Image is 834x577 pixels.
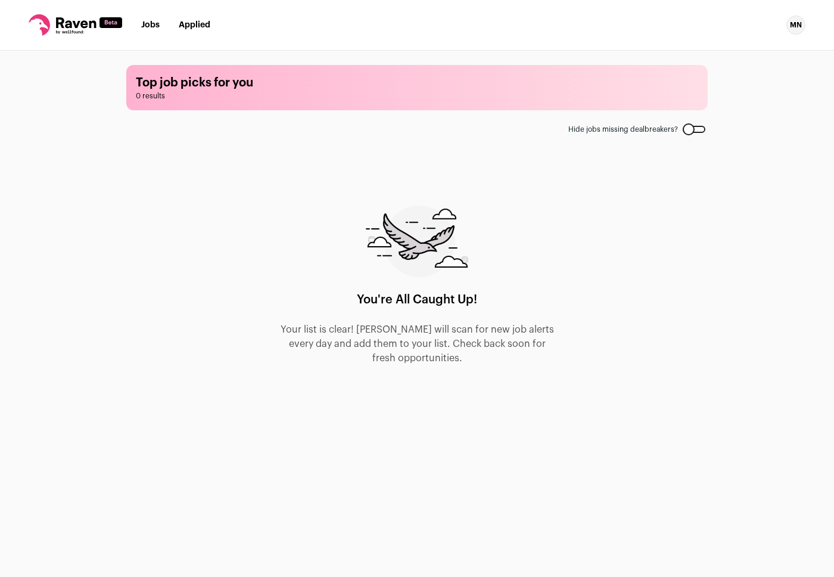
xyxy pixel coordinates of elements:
span: 0 results [136,91,698,101]
img: raven-searching-graphic-988e480d85f2d7ca07d77cea61a0e572c166f105263382683f1c6e04060d3bee.png [366,206,468,277]
p: Your list is clear! [PERSON_NAME] will scan for new job alerts every day and add them to your lis... [279,322,555,365]
div: MN [786,15,805,35]
span: Hide jobs missing dealbreakers? [568,125,678,134]
a: Applied [179,21,210,29]
a: Jobs [141,21,160,29]
button: Open dropdown [786,15,805,35]
h1: Top job picks for you [136,75,698,91]
h1: You're All Caught Up! [357,291,477,308]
